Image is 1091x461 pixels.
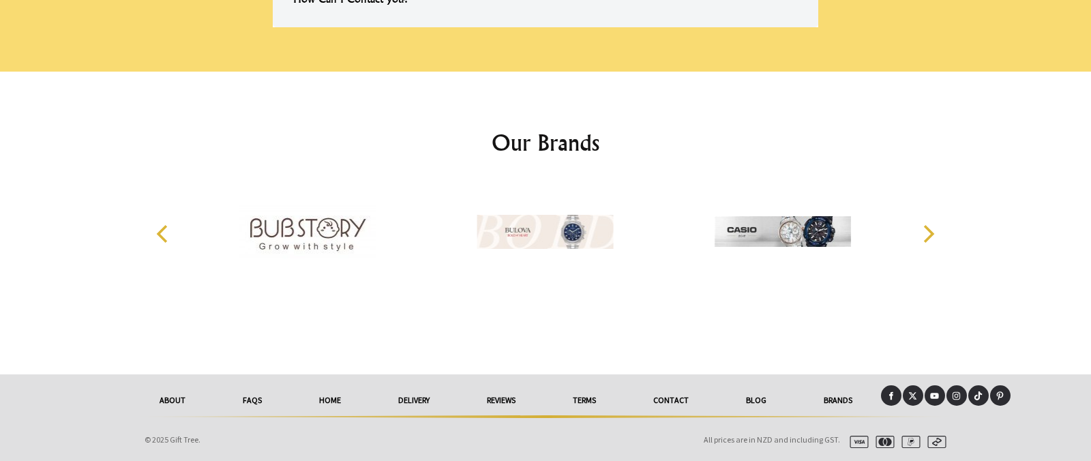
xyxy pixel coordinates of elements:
[990,385,1011,406] a: Pinterest
[239,181,376,283] img: Bub Story
[544,385,625,415] a: Terms
[704,434,840,445] span: All prices are in NZD and including GST.
[795,385,881,415] a: Brands
[912,219,942,249] button: Next
[903,385,923,406] a: X (Twitter)
[142,126,949,159] h2: Our Brands
[149,219,179,249] button: Previous
[131,385,214,415] a: About
[214,385,290,415] a: FAQs
[717,385,795,415] a: Blog
[458,385,544,415] a: reviews
[881,385,901,406] a: Facebook
[896,436,921,448] img: paypal.svg
[625,385,717,415] a: Contact
[290,385,370,415] a: HOME
[715,181,851,283] img: Casio Watches
[145,434,200,445] span: © 2025 Gift Tree.
[946,385,967,406] a: Instagram
[370,385,458,415] a: delivery
[844,436,869,448] img: visa.svg
[870,436,895,448] img: mastercard.svg
[477,181,614,283] img: Bulova Watches
[922,436,946,448] img: afterpay.svg
[968,385,989,406] a: Tiktok
[925,385,945,406] a: Youtube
